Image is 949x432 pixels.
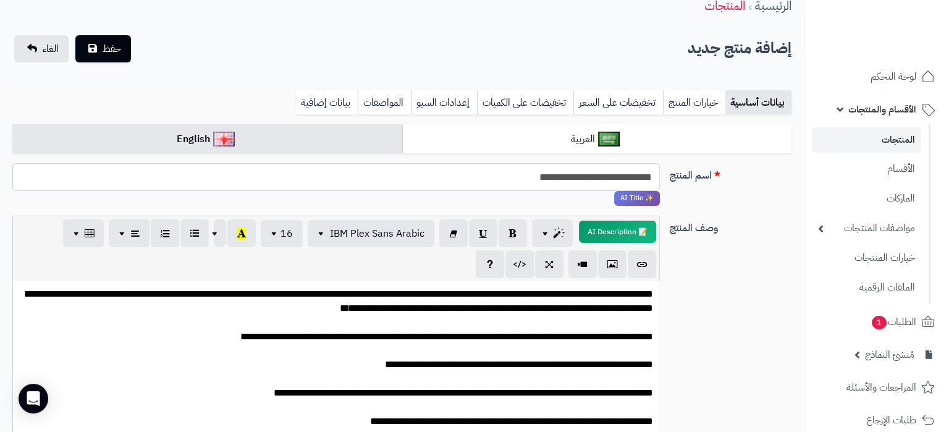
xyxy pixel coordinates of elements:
[812,274,921,301] a: الملفات الرقمية
[579,221,656,243] button: 📝 AI Description
[812,245,921,271] a: خيارات المنتجات
[812,307,942,337] a: الطلبات1
[598,132,620,146] img: العربية
[213,132,235,146] img: English
[665,163,796,183] label: اسم المنتج
[261,220,303,247] button: 16
[812,62,942,91] a: لوحة التحكم
[812,373,942,402] a: المراجعات والأسئلة
[477,90,573,115] a: تخفيضات على الكميات
[330,226,424,241] span: IBM Plex Sans Arabic
[871,68,916,85] span: لوحة التحكم
[872,316,887,329] span: 1
[75,35,131,62] button: حفظ
[871,313,916,331] span: الطلبات
[848,101,916,118] span: الأقسام والمنتجات
[43,41,59,56] span: الغاء
[103,41,121,56] span: حفظ
[846,379,916,396] span: المراجعات والأسئلة
[614,191,660,206] span: انقر لاستخدام رفيقك الذكي
[308,220,434,247] button: IBM Plex Sans Arabic
[866,412,916,429] span: طلبات الإرجاع
[402,124,792,155] a: العربية
[14,35,69,62] a: الغاء
[663,90,725,115] a: خيارات المنتج
[812,185,921,212] a: الماركات
[573,90,663,115] a: تخفيضات على السعر
[812,127,921,153] a: المنتجات
[725,90,791,115] a: بيانات أساسية
[296,90,358,115] a: بيانات إضافية
[812,156,921,182] a: الأقسام
[280,226,293,241] span: 16
[19,384,48,413] div: Open Intercom Messenger
[688,36,791,61] h2: إضافة منتج جديد
[411,90,477,115] a: إعدادات السيو
[12,124,402,155] a: English
[865,33,937,59] img: logo-2.png
[358,90,411,115] a: المواصفات
[665,216,796,235] label: وصف المنتج
[865,346,914,363] span: مُنشئ النماذج
[812,215,921,242] a: مواصفات المنتجات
